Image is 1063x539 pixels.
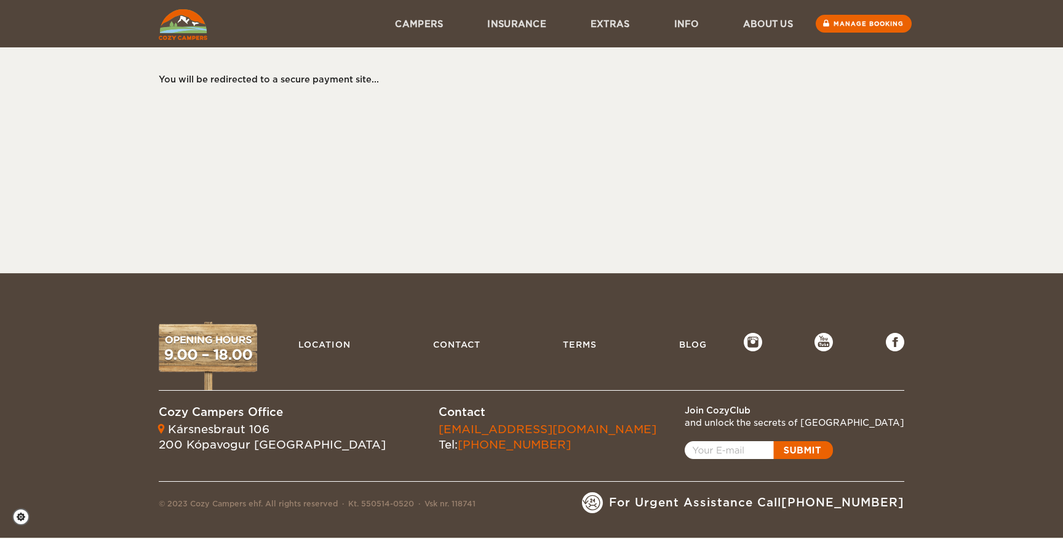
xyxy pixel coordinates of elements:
[159,73,892,86] div: You will be redirected to a secure payment site...
[557,333,603,356] a: Terms
[159,404,386,420] div: Cozy Campers Office
[673,333,713,356] a: Blog
[439,423,656,436] a: [EMAIL_ADDRESS][DOMAIN_NAME]
[439,421,656,453] div: Tel:
[685,404,904,417] div: Join CozyClub
[685,417,904,429] div: and unlock the secrets of [GEOGRAPHIC_DATA]
[292,333,357,356] a: Location
[12,508,38,525] a: Cookie settings
[159,421,386,453] div: Kársnesbraut 106 200 Kópavogur [GEOGRAPHIC_DATA]
[159,498,476,513] div: © 2023 Cozy Campers ehf. All rights reserved Kt. 550514-0520 Vsk nr. 118741
[458,438,571,451] a: [PHONE_NUMBER]
[609,495,904,511] span: For Urgent Assistance Call
[685,441,833,459] a: Open popup
[816,15,912,33] a: Manage booking
[159,9,207,40] img: Cozy Campers
[427,333,487,356] a: Contact
[781,496,904,509] a: [PHONE_NUMBER]
[439,404,656,420] div: Contact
